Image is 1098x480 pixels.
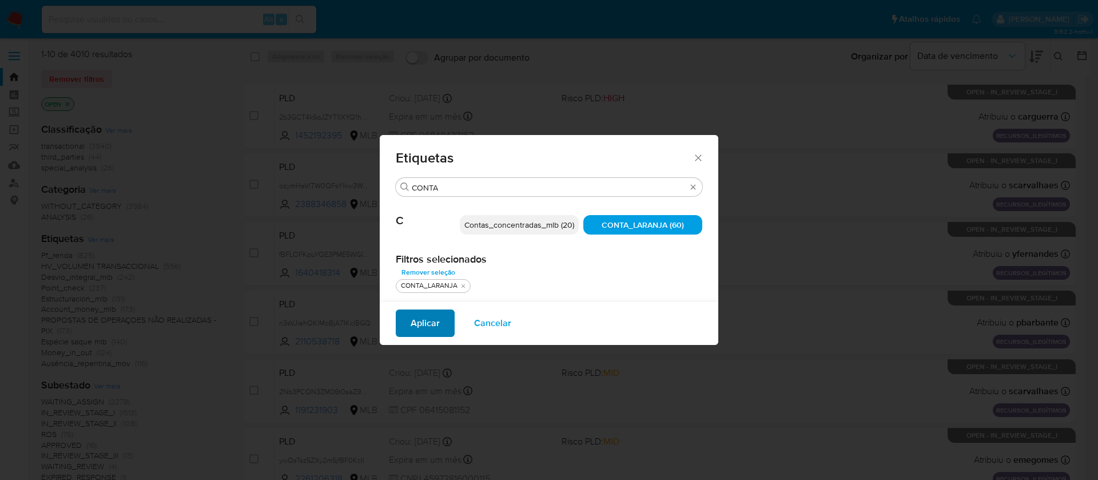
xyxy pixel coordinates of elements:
[474,311,511,336] span: Cancelar
[459,281,468,291] button: quitar CONTA_LARANJA
[411,311,440,336] span: Aplicar
[396,253,702,265] h2: Filtros selecionados
[396,310,455,337] button: Aplicar
[400,183,409,192] button: Buscar
[602,219,684,231] span: CONTA_LARANJA (60)
[464,219,574,231] span: Contas_concentradas_mlb (20)
[693,152,703,162] button: Fechar
[583,215,702,235] div: CONTA_LARANJA (60)
[459,310,526,337] button: Cancelar
[401,267,455,278] span: Remover seleção
[460,215,579,235] div: Contas_concentradas_mlb (20)
[396,265,461,279] button: Remover seleção
[399,281,460,291] div: CONTA_LARANJA
[396,197,460,228] span: C
[689,183,698,192] button: Borrar
[412,183,686,193] input: Filtro de pesquisa
[396,151,693,165] span: Etiquetas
